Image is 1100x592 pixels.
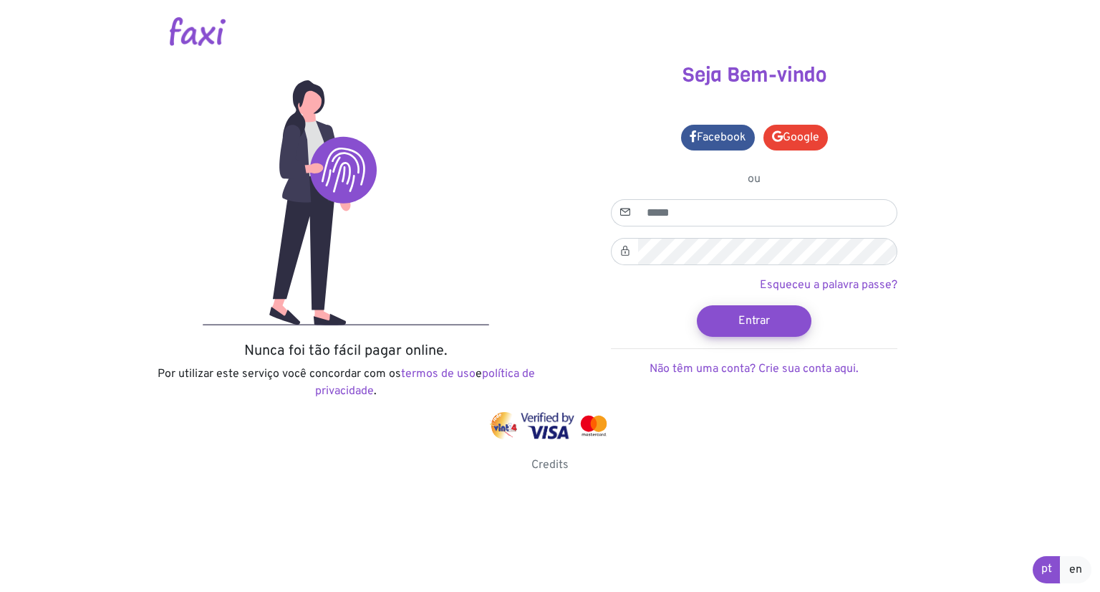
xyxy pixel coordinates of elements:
img: vinti4 [490,412,518,439]
a: Facebook [681,125,755,151]
p: Por utilizar este serviço você concordar com os e . [153,366,539,400]
h3: Seja Bem-vindo [561,63,947,87]
a: termos de uso [401,367,476,381]
p: ou [611,171,897,188]
h5: Nunca foi tão fácil pagar online. [153,343,539,360]
img: mastercard [577,412,610,439]
a: en [1060,556,1091,583]
a: Esqueceu a palavra passe? [760,278,897,292]
button: Entrar [697,305,811,337]
a: Google [763,125,828,151]
a: Credits [531,458,569,472]
img: visa [521,412,574,439]
a: pt [1033,556,1061,583]
a: Não têm uma conta? Crie sua conta aqui. [650,362,859,376]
